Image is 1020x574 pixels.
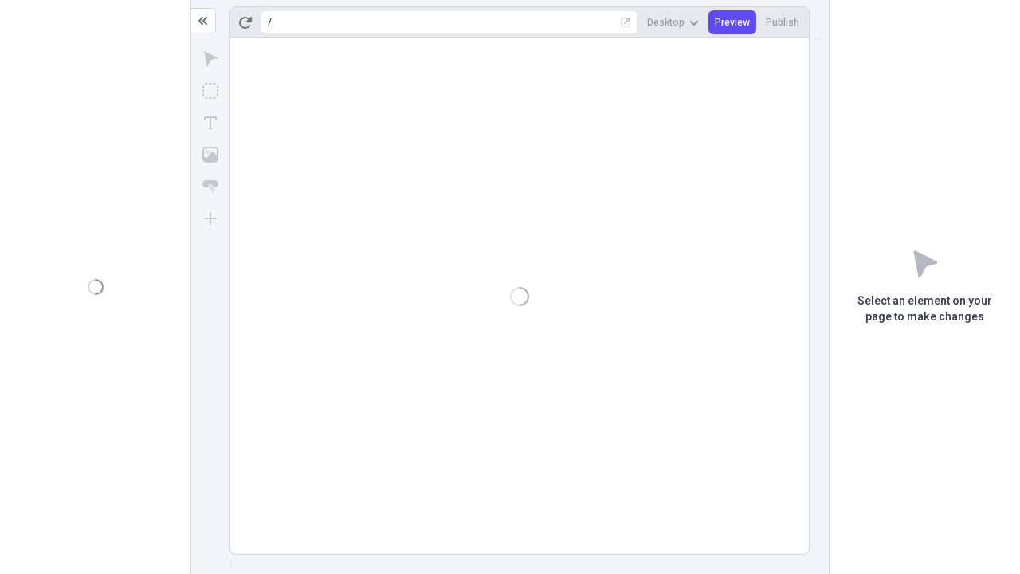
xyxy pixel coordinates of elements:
button: Preview [708,10,756,34]
button: Image [196,140,225,169]
span: Preview [715,16,750,29]
span: Publish [766,16,799,29]
button: Desktop [641,10,705,34]
button: Text [196,108,225,137]
span: Desktop [647,16,685,29]
p: Select an element on your page to make changes [830,293,1020,325]
button: Button [196,172,225,201]
button: Publish [759,10,806,34]
div: / [268,16,272,29]
button: Box [196,77,225,105]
